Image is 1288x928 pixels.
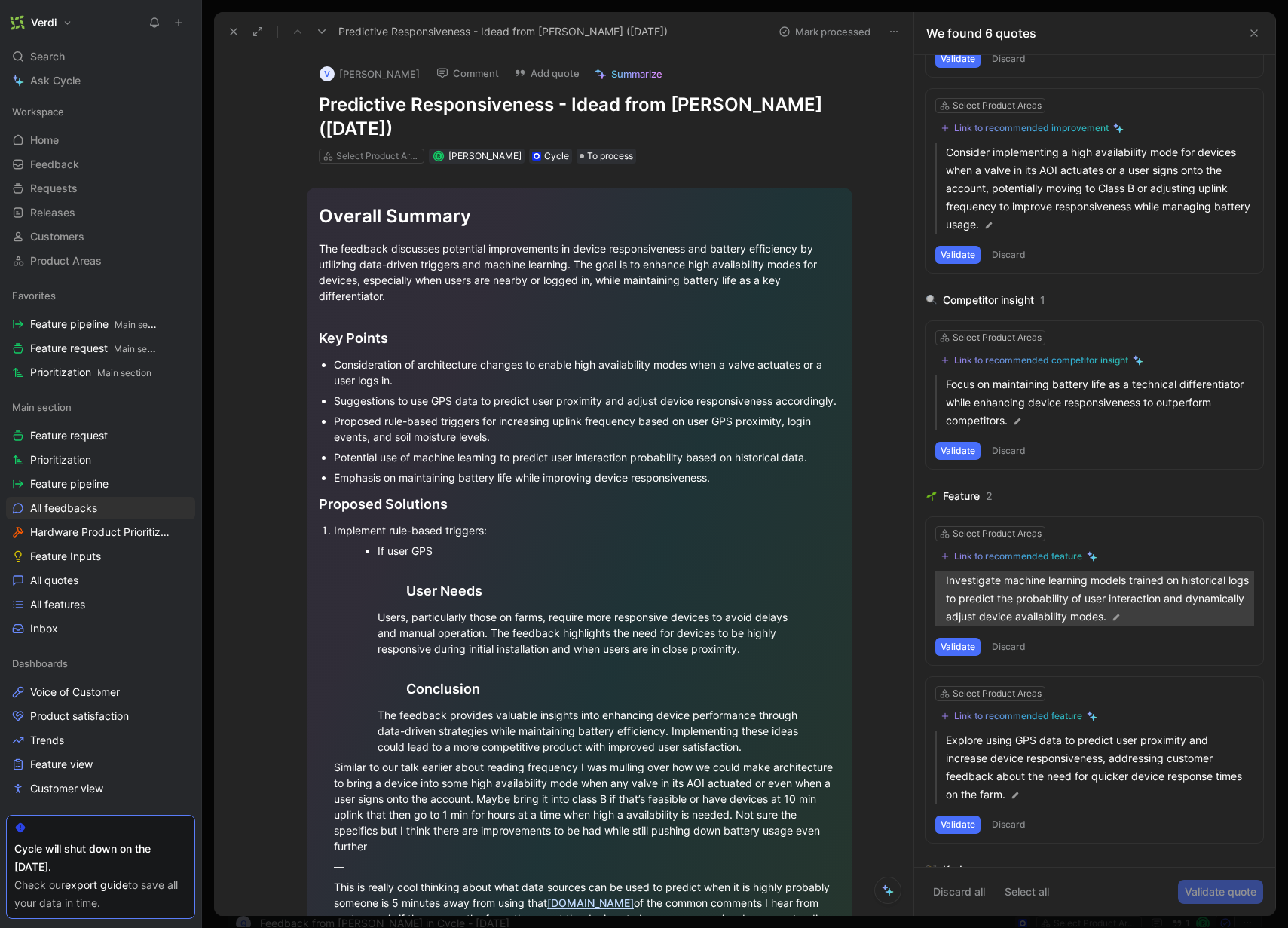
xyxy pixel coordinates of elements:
[448,150,522,161] span: [PERSON_NAME]
[313,63,427,85] button: V[PERSON_NAME]
[987,50,1031,68] button: Discard
[6,337,195,360] a: Feature requestMain section
[6,177,195,200] a: Requests
[987,246,1031,264] button: Discard
[6,153,195,176] a: Feedback
[6,313,195,335] a: Feature pipelineMain section
[1010,790,1020,801] img: pen.svg
[378,609,812,657] div: Users, particularly those on farms, require more responsive devices to avoid delays and manual op...
[611,67,662,81] span: Summarize
[30,476,109,492] span: Feature pipeline
[30,157,79,172] span: Feedback
[544,149,569,164] div: Cycle
[588,63,669,84] button: Summarize
[30,573,78,588] span: All quotes
[953,526,1042,541] div: Select Product Areas
[30,47,65,66] span: Search
[319,93,840,141] h1: Predictive Responsiveness - Idead from [PERSON_NAME] ([DATE])
[6,652,195,800] div: DashboardsVoice of CustomerProduct satisfactionTrendsFeature viewCustomer view
[507,63,586,84] button: Add quote
[334,759,840,854] div: Similar to our talk earlier about reading frequency I was mulling over how we could make architec...
[30,72,81,90] span: Ask Cycle
[334,357,840,388] div: Consideration of architecture changes to enable high availability modes when a valve actuates or ...
[926,865,937,875] img: 👏
[6,250,195,272] a: Product Areas
[935,816,981,834] button: Validate
[547,896,634,909] a: [DOMAIN_NAME]
[12,656,68,671] span: Dashboards
[319,328,840,348] div: Key Points
[319,203,840,230] div: Overall Summary
[577,149,636,164] div: To process
[953,330,1042,345] div: Select Product Areas
[953,686,1042,701] div: Select Product Areas
[984,220,994,231] img: pen.svg
[926,24,1036,42] div: We found 6 quotes
[12,104,64,119] span: Workspace
[378,543,812,559] div: If user GPS
[97,367,151,378] span: Main section
[926,491,937,501] img: 🌱
[14,876,187,912] div: Check our to save all your data in time.
[30,501,97,516] span: All feedbacks
[987,816,1031,834] button: Discard
[987,442,1031,460] button: Discard
[114,343,168,354] span: Main section
[935,707,1103,725] button: Link to recommended feature
[6,424,195,447] a: Feature request
[987,638,1031,656] button: Discard
[10,15,25,30] img: Verdi
[30,621,58,636] span: Inbox
[30,181,78,196] span: Requests
[30,205,75,220] span: Releases
[30,597,85,612] span: All features
[334,413,840,445] div: Proposed rule-based triggers for increasing uplink frequency based on user GPS proximity, login e...
[943,487,980,505] div: Feature
[6,652,195,675] div: Dashboards
[319,240,840,304] div: The feedback discusses potential improvements in device responsiveness and battery efficiency by ...
[31,16,57,29] h1: Verdi
[115,319,169,330] span: Main section
[6,45,195,68] div: Search
[30,757,93,772] span: Feature view
[587,149,633,164] span: To process
[935,442,981,460] button: Validate
[6,396,195,640] div: Main sectionFeature requestPrioritizationFeature pipelineAll feedbacksHardware Product Prioritiza...
[30,133,59,148] span: Home
[430,63,506,84] button: Comment
[998,880,1056,904] button: Select all
[6,12,76,33] button: VerdiVerdi
[954,122,1109,134] div: Link to recommended improvement
[953,98,1042,113] div: Select Product Areas
[336,149,421,164] div: Select Product Areas
[6,129,195,152] a: Home
[6,617,195,640] a: Inbox
[935,351,1149,369] button: Link to recommended competitor insight
[1012,416,1023,427] img: pen.svg
[406,678,783,699] div: Conclusion
[334,470,840,485] div: Emphasis on maintaining battery life while improving device responsiveness.
[320,66,335,81] div: V
[30,733,64,748] span: Trends
[6,777,195,800] a: Customer view
[30,229,84,244] span: Customers
[943,861,968,879] div: Kudo
[986,487,993,505] div: 2
[6,545,195,568] a: Feature Inputs
[1111,612,1121,623] img: pen.svg
[6,201,195,224] a: Releases
[6,361,195,384] a: PrioritizationMain section
[338,23,668,41] span: Predictive Responsiveness - Idead from [PERSON_NAME] ([DATE])
[954,354,1128,366] div: Link to recommended competitor insight
[334,859,840,874] div: —
[434,152,442,160] div: R
[14,840,187,876] div: Cycle will shut down on the [DATE].
[6,753,195,776] a: Feature view
[6,284,195,307] div: Favorites
[334,449,840,465] div: Potential use of machine learning to predict user interaction probability based on historical data.
[6,396,195,418] div: Main section
[30,365,151,381] span: Prioritization
[935,50,981,68] button: Validate
[954,710,1082,722] div: Link to recommended feature
[6,497,195,519] a: All feedbacks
